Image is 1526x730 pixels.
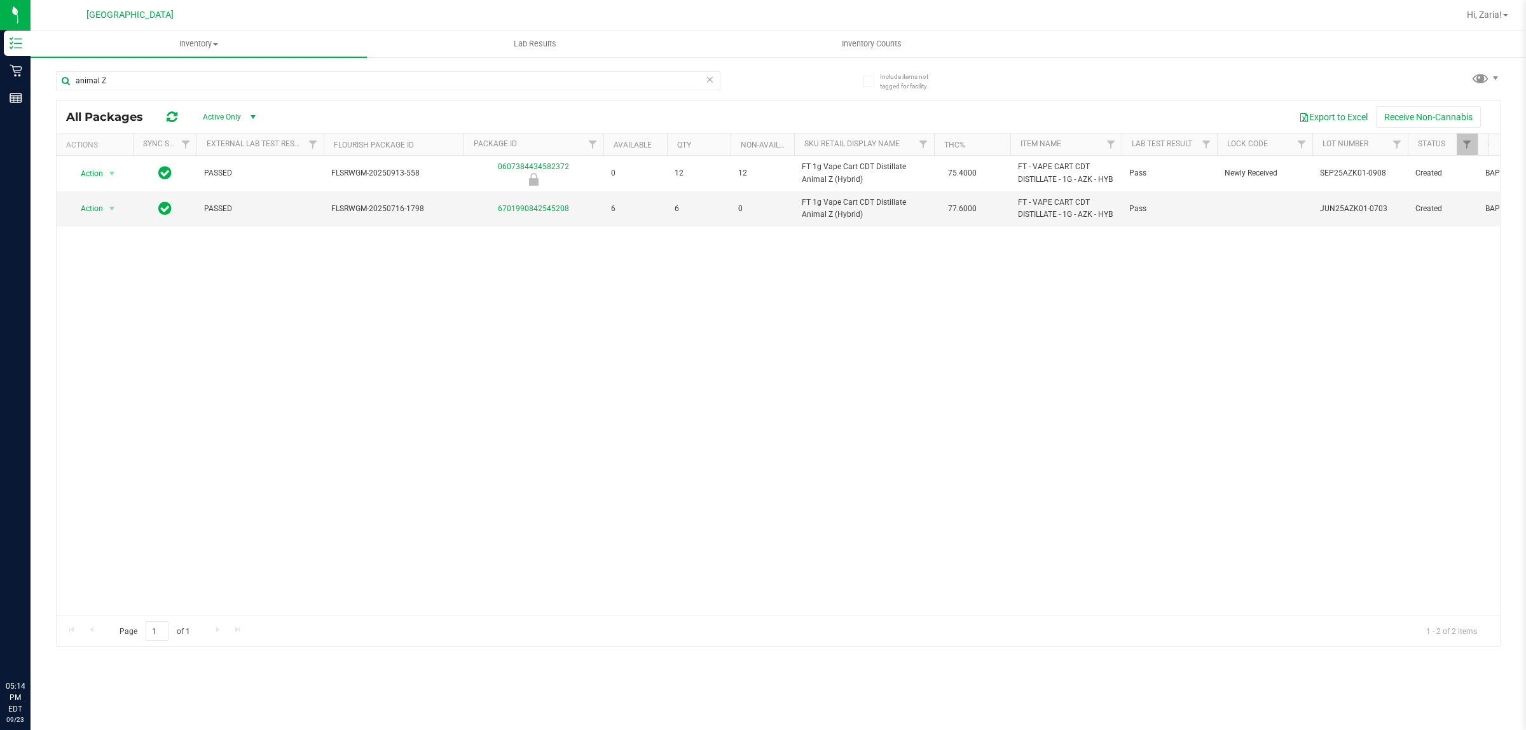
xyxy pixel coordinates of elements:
[1018,196,1114,221] span: FT - VAPE CART CDT DISTILLATE - 1G - AZK - HYB
[31,31,367,57] a: Inventory
[942,200,983,218] span: 77.6000
[498,162,569,171] a: 0607384434582372
[66,141,128,149] div: Actions
[1018,161,1114,185] span: FT - VAPE CART CDT DISTILLATE - 1G - AZK - HYB
[86,10,174,20] span: [GEOGRAPHIC_DATA]
[1376,106,1481,128] button: Receive Non-Cannabis
[582,134,603,155] a: Filter
[802,161,926,185] span: FT 1g Vape Cart CDT Distillate Animal Z (Hybrid)
[109,621,200,641] span: Page of 1
[56,71,720,90] input: Search Package ID, Item Name, SKU, Lot or Part Number...
[738,203,787,215] span: 0
[104,165,120,182] span: select
[158,164,172,182] span: In Sync
[204,167,316,179] span: PASSED
[1101,134,1122,155] a: Filter
[175,134,196,155] a: Filter
[1418,139,1445,148] a: Status
[69,165,104,182] span: Action
[880,72,944,91] span: Include items not tagged for facility
[1320,203,1400,215] span: JUN25AZK01-0703
[474,139,517,148] a: Package ID
[1323,139,1368,148] a: Lot Number
[1225,167,1305,179] span: Newly Received
[611,167,659,179] span: 0
[13,628,51,666] iframe: Resource center
[104,200,120,217] span: select
[303,134,324,155] a: Filter
[1415,167,1470,179] span: Created
[31,38,367,50] span: Inventory
[1291,134,1312,155] a: Filter
[741,141,797,149] a: Non-Available
[6,680,25,715] p: 05:14 PM EDT
[6,715,25,724] p: 09/23
[703,31,1040,57] a: Inventory Counts
[1129,203,1209,215] span: Pass
[675,203,723,215] span: 6
[1387,134,1408,155] a: Filter
[367,31,703,57] a: Lab Results
[331,167,456,179] span: FLSRWGM-20250913-558
[334,141,414,149] a: Flourish Package ID
[146,621,168,641] input: 1
[677,141,691,149] a: Qty
[611,203,659,215] span: 6
[66,110,156,124] span: All Packages
[913,134,934,155] a: Filter
[1488,139,1502,148] a: SKU
[944,141,965,149] a: THC%
[158,200,172,217] span: In Sync
[675,167,723,179] span: 12
[10,92,22,104] inline-svg: Reports
[143,139,192,148] a: Sync Status
[825,38,919,50] span: Inventory Counts
[69,200,104,217] span: Action
[738,167,787,179] span: 12
[207,139,306,148] a: External Lab Test Result
[10,37,22,50] inline-svg: Inventory
[204,203,316,215] span: PASSED
[1457,134,1478,155] a: Filter
[705,71,714,88] span: Clear
[1129,167,1209,179] span: Pass
[614,141,652,149] a: Available
[1227,139,1268,148] a: Lock Code
[10,64,22,77] inline-svg: Retail
[1132,139,1192,148] a: Lab Test Result
[462,173,605,186] div: Newly Received
[1291,106,1376,128] button: Export to Excel
[804,139,900,148] a: Sku Retail Display Name
[498,204,569,213] a: 6701990842545208
[1196,134,1217,155] a: Filter
[1021,139,1061,148] a: Item Name
[802,196,926,221] span: FT 1g Vape Cart CDT Distillate Animal Z (Hybrid)
[1415,203,1470,215] span: Created
[942,164,983,182] span: 75.4000
[1320,167,1400,179] span: SEP25AZK01-0908
[331,203,456,215] span: FLSRWGM-20250716-1798
[497,38,574,50] span: Lab Results
[1467,10,1502,20] span: Hi, Zaria!
[1416,621,1487,640] span: 1 - 2 of 2 items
